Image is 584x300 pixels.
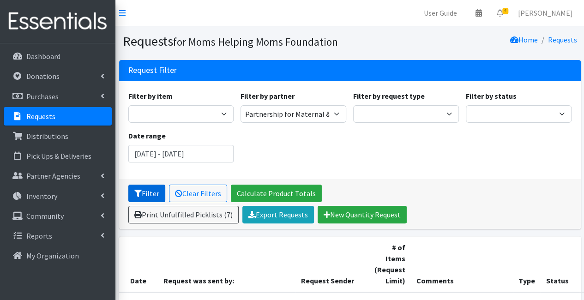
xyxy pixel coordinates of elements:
[511,4,580,22] a: [PERSON_NAME]
[241,90,295,102] label: Filter by partner
[4,167,112,185] a: Partner Agencies
[26,251,79,260] p: My Organization
[4,67,112,85] a: Donations
[513,236,541,292] th: Type
[158,236,295,292] th: Request was sent by:
[411,236,513,292] th: Comments
[510,35,538,44] a: Home
[4,87,112,106] a: Purchases
[231,185,322,202] a: Calculate Product Totals
[26,211,64,221] p: Community
[4,227,112,245] a: Reports
[4,127,112,145] a: Distributions
[128,90,173,102] label: Filter by item
[128,130,166,141] label: Date range
[4,107,112,126] a: Requests
[123,33,347,49] h1: Requests
[4,147,112,165] a: Pick Ups & Deliveries
[4,207,112,225] a: Community
[128,66,177,75] h3: Request Filter
[466,90,517,102] label: Filter by status
[295,236,369,292] th: Request Sender
[26,231,52,240] p: Reports
[26,171,80,180] p: Partner Agencies
[318,206,407,223] a: New Quantity Request
[4,47,112,66] a: Dashboard
[128,206,239,223] a: Print Unfulfilled Picklists (7)
[169,185,227,202] a: Clear Filters
[128,145,234,162] input: January 1, 2011 - December 31, 2011
[242,206,314,223] a: Export Requests
[548,35,577,44] a: Requests
[26,92,59,101] p: Purchases
[26,52,60,61] p: Dashboard
[26,112,55,121] p: Requests
[502,8,508,14] span: 4
[128,185,165,202] button: Filter
[4,246,112,265] a: My Organization
[416,4,464,22] a: User Guide
[4,6,112,37] img: HumanEssentials
[489,4,511,22] a: 4
[541,236,579,292] th: Status
[119,236,158,292] th: Date
[4,187,112,205] a: Inventory
[26,151,91,161] p: Pick Ups & Deliveries
[353,90,425,102] label: Filter by request type
[26,72,60,81] p: Donations
[26,132,68,141] p: Distributions
[369,236,411,292] th: # of Items (Request Limit)
[26,192,57,201] p: Inventory
[173,35,338,48] small: for Moms Helping Moms Foundation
